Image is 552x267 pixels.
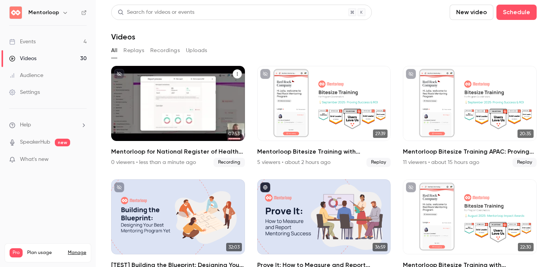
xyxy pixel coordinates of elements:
button: Recordings [150,44,180,57]
button: All [111,44,117,57]
section: Videos [111,5,537,262]
span: Recording [214,158,245,167]
button: New video [450,5,493,20]
button: published [260,182,270,192]
iframe: Noticeable Trigger [77,156,87,163]
div: Audience [9,72,43,79]
span: 22:30 [518,243,534,251]
div: 11 viewers • about 15 hours ago [403,159,479,166]
span: Help [20,121,31,129]
h6: Mentorloop [28,9,59,16]
button: Schedule [496,5,537,20]
div: Videos [9,55,36,62]
button: Uploads [186,44,207,57]
button: unpublished [114,69,124,79]
a: 20:35Mentorloop Bitesize Training APAC: Proving Success and ROI11 viewers • about 15 hours agoReplay [403,66,537,167]
div: 0 viewers • less than a minute ago [111,159,196,166]
span: 32:03 [226,243,242,251]
div: Settings [9,88,40,96]
div: Search for videos or events [118,8,194,16]
li: Mentorloop for National Register of Health Service Psychologists [111,66,245,167]
li: Mentorloop Bitesize Training APAC: Proving Success and ROI [403,66,537,167]
span: new [55,139,70,146]
span: Replay [366,158,391,167]
button: unpublished [406,182,416,192]
div: 5 viewers • about 2 hours ago [257,159,330,166]
button: Replays [123,44,144,57]
a: 27:39Mentorloop Bitesize Training with [PERSON_NAME]: Proving Success & ROI5 viewers • about 2 ho... [257,66,391,167]
li: help-dropdown-opener [9,121,87,129]
a: SpeakerHub [20,138,50,146]
span: What's new [20,156,49,164]
span: Plan usage [27,250,63,256]
div: Events [9,38,36,46]
span: 27:39 [373,129,388,138]
h1: Videos [111,32,135,41]
span: 20:35 [517,129,534,138]
h2: Mentorloop for National Register of Health Service Psychologists [111,147,245,156]
img: Mentorloop [10,7,22,19]
h2: Mentorloop Bitesize Training with [PERSON_NAME]: Proving Success & ROI [257,147,391,156]
button: unpublished [260,69,270,79]
button: unpublished [406,69,416,79]
a: 07:53Mentorloop for National Register of Health Service Psychologists0 viewers • less than a minu... [111,66,245,167]
a: Manage [68,250,86,256]
span: Pro [10,248,23,257]
li: Mentorloop Bitesize Training with Kristin: Proving Success & ROI [257,66,391,167]
h2: Mentorloop Bitesize Training APAC: Proving Success and ROI [403,147,537,156]
span: 07:53 [226,129,242,138]
span: Replay [513,158,537,167]
button: unpublished [114,182,124,192]
span: 36:59 [373,243,388,251]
